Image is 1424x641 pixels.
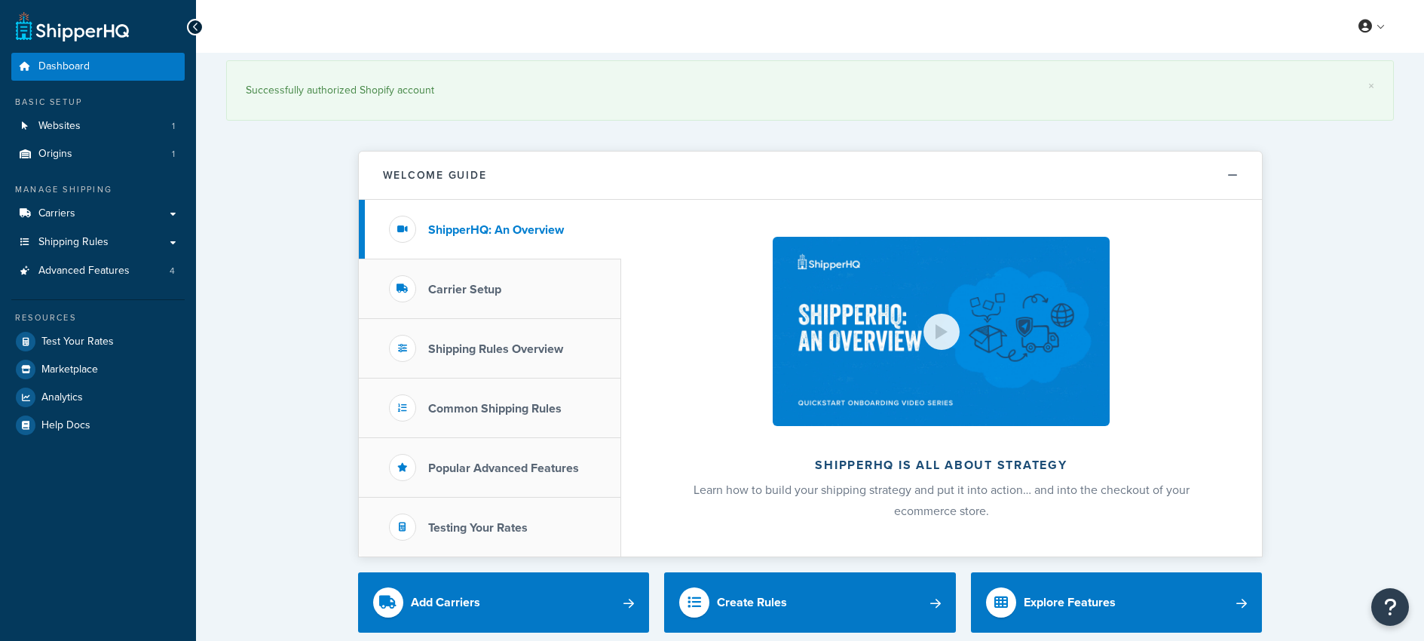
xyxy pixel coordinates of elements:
h3: Testing Your Rates [428,521,528,535]
div: Add Carriers [411,592,480,613]
div: Basic Setup [11,96,185,109]
span: 1 [172,120,175,133]
a: Shipping Rules [11,228,185,256]
img: ShipperHQ is all about strategy [773,237,1109,426]
span: Help Docs [41,419,90,432]
a: Help Docs [11,412,185,439]
a: Advanced Features4 [11,257,185,285]
span: 1 [172,148,175,161]
a: Add Carriers [358,572,650,633]
span: Analytics [41,391,83,404]
div: Manage Shipping [11,183,185,196]
span: Dashboard [38,60,90,73]
h3: Common Shipping Rules [428,402,562,416]
div: Successfully authorized Shopify account [246,80,1374,101]
li: Websites [11,112,185,140]
h3: ShipperHQ: An Overview [428,223,564,237]
div: Explore Features [1024,592,1116,613]
span: Marketplace [41,363,98,376]
h3: Carrier Setup [428,283,501,296]
a: Test Your Rates [11,328,185,355]
div: Resources [11,311,185,324]
h3: Popular Advanced Features [428,462,579,475]
span: Shipping Rules [38,236,109,249]
a: Websites1 [11,112,185,140]
span: Origins [38,148,72,161]
div: Create Rules [717,592,787,613]
a: Explore Features [971,572,1263,633]
li: Origins [11,140,185,168]
a: Carriers [11,200,185,228]
span: 4 [170,265,175,278]
span: Websites [38,120,81,133]
span: Learn how to build your shipping strategy and put it into action… and into the checkout of your e... [694,481,1190,520]
a: Analytics [11,384,185,411]
a: Origins1 [11,140,185,168]
a: × [1368,80,1374,92]
li: Advanced Features [11,257,185,285]
a: Dashboard [11,53,185,81]
span: Test Your Rates [41,336,114,348]
h2: ShipperHQ is all about strategy [661,459,1222,472]
h3: Shipping Rules Overview [428,342,563,356]
span: Advanced Features [38,265,130,278]
a: Marketplace [11,356,185,383]
a: Create Rules [664,572,956,633]
button: Welcome Guide [359,152,1262,200]
span: Carriers [38,207,75,220]
h2: Welcome Guide [383,170,487,181]
button: Open Resource Center [1371,588,1409,626]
